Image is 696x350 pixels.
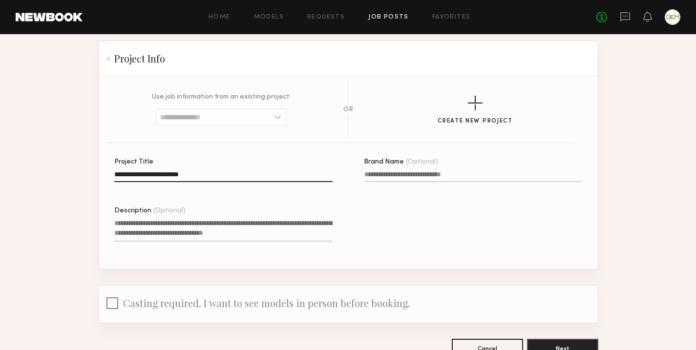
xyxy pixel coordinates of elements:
[364,171,582,182] input: Brand Name(Optional)
[114,171,333,182] input: Project Title
[153,207,186,214] span: (Optional)
[368,14,409,21] a: Job Posts
[438,118,513,124] div: Create New Project
[123,296,410,309] span: Casting required. I want to see models in person before booking.
[254,14,284,21] a: Models
[364,159,582,165] div: Brand Name
[432,14,471,21] a: Favorites
[209,14,231,21] a: Home
[106,53,165,64] h2: Project Info
[114,159,333,165] div: Project Title
[307,14,345,21] a: Requests
[406,159,438,165] span: (Optional)
[114,207,333,214] div: Description
[343,106,353,113] div: OR
[438,96,513,124] button: Create New Project
[152,94,290,101] p: Use job information from an existing project
[114,218,333,242] textarea: Description(Optional)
